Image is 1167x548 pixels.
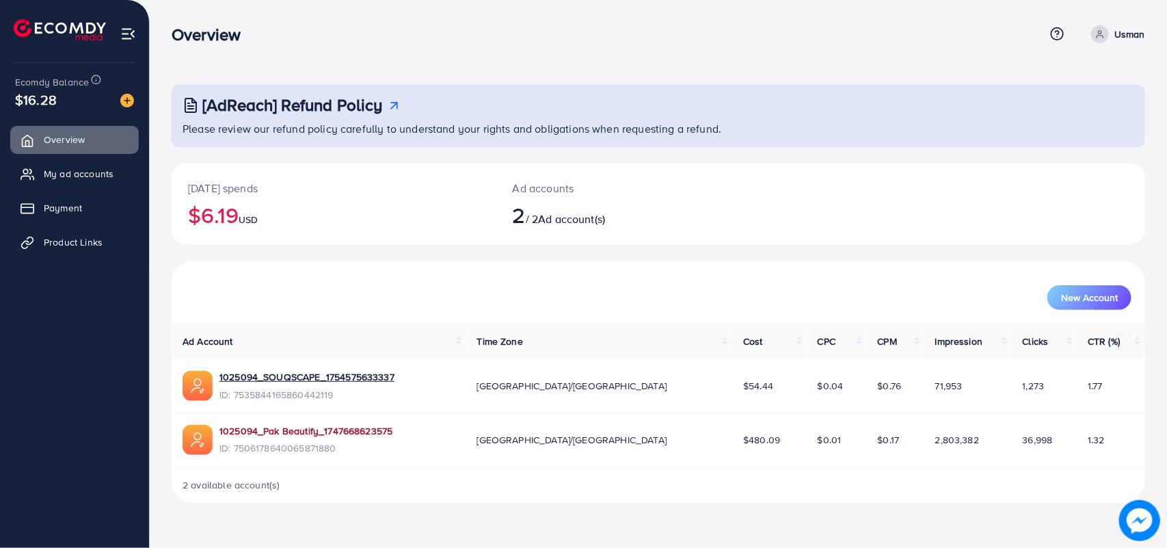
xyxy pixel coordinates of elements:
[818,335,835,348] span: CPC
[513,199,526,231] span: 2
[15,75,89,89] span: Ecomdy Balance
[1047,285,1131,310] button: New Account
[1023,433,1053,447] span: 36,998
[1119,500,1160,541] img: image
[935,379,963,393] span: 71,953
[14,19,106,40] img: logo
[219,424,392,438] a: 1025094_Pak Beautify_1747668623575
[878,379,902,393] span: $0.76
[818,379,844,393] span: $0.04
[172,25,252,44] h3: Overview
[44,235,103,249] span: Product Links
[183,335,233,348] span: Ad Account
[935,335,983,348] span: Impression
[878,335,897,348] span: CPM
[477,433,667,447] span: [GEOGRAPHIC_DATA]/[GEOGRAPHIC_DATA]
[219,370,394,384] a: 1025094_SOUQSCAPE_1754575633337
[477,335,523,348] span: Time Zone
[1023,335,1049,348] span: Clicks
[513,180,723,196] p: Ad accounts
[183,371,213,401] img: ic-ads-acc.e4c84228.svg
[120,26,136,42] img: menu
[1023,379,1045,393] span: 1,273
[10,229,139,256] a: Product Links
[183,120,1137,137] p: Please review our refund policy carefully to understand your rights and obligations when requesti...
[878,433,900,447] span: $0.17
[183,478,280,492] span: 2 available account(s)
[219,441,392,455] span: ID: 7506178640065871880
[1088,379,1103,393] span: 1.77
[239,213,258,226] span: USD
[1088,433,1105,447] span: 1.32
[188,202,480,228] h2: $6.19
[1088,335,1120,348] span: CTR (%)
[219,388,394,402] span: ID: 7535844165860442119
[513,202,723,228] h2: / 2
[743,433,780,447] span: $480.09
[183,425,213,455] img: ic-ads-acc.e4c84228.svg
[10,126,139,153] a: Overview
[477,379,667,393] span: [GEOGRAPHIC_DATA]/[GEOGRAPHIC_DATA]
[743,379,773,393] span: $54.44
[202,95,383,115] h3: [AdReach] Refund Policy
[538,211,605,226] span: Ad account(s)
[818,433,842,447] span: $0.01
[1086,25,1145,43] a: Usman
[15,90,57,109] span: $16.28
[10,194,139,222] a: Payment
[188,180,480,196] p: [DATE] spends
[44,201,82,215] span: Payment
[1061,293,1118,302] span: New Account
[743,335,763,348] span: Cost
[935,433,979,447] span: 2,803,382
[1114,26,1145,42] p: Usman
[10,160,139,187] a: My ad accounts
[120,94,134,107] img: image
[44,133,85,146] span: Overview
[44,167,113,181] span: My ad accounts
